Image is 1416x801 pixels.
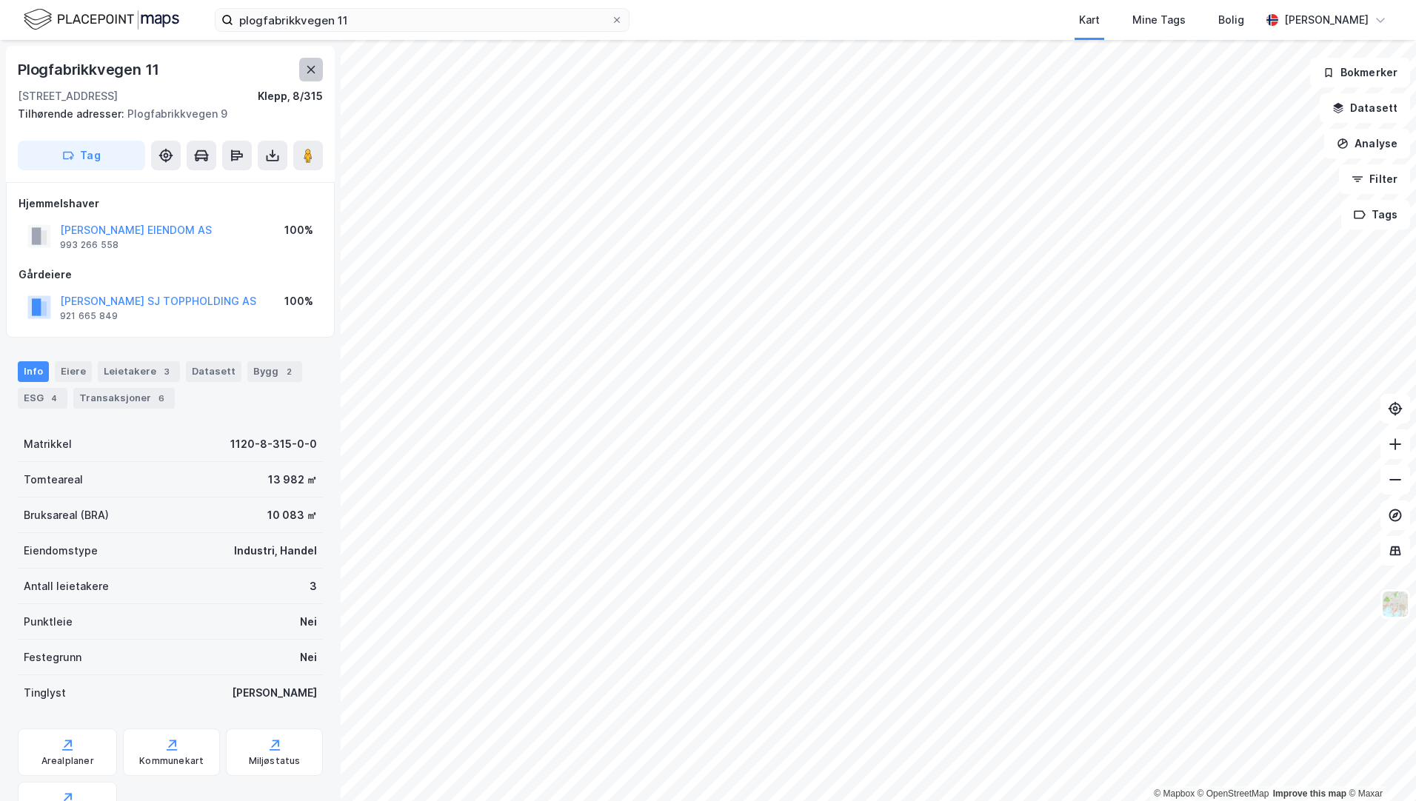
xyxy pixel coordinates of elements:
[267,506,317,524] div: 10 083 ㎡
[24,648,81,666] div: Festegrunn
[18,361,49,382] div: Info
[24,435,72,453] div: Matrikkel
[18,141,145,170] button: Tag
[186,361,241,382] div: Datasett
[233,9,611,31] input: Søk på adresse, matrikkel, gårdeiere, leietakere eller personer
[24,613,73,631] div: Punktleie
[1218,11,1244,29] div: Bolig
[19,266,322,284] div: Gårdeiere
[1341,200,1410,229] button: Tags
[247,361,302,382] div: Bygg
[24,471,83,489] div: Tomteareal
[154,391,169,406] div: 6
[24,684,66,702] div: Tinglyst
[310,577,317,595] div: 3
[24,506,109,524] div: Bruksareal (BRA)
[268,471,317,489] div: 13 982 ㎡
[300,648,317,666] div: Nei
[234,542,317,560] div: Industri, Handel
[1132,11,1186,29] div: Mine Tags
[18,107,127,120] span: Tilhørende adresser:
[98,361,180,382] div: Leietakere
[1320,93,1410,123] button: Datasett
[284,292,313,310] div: 100%
[139,755,204,767] div: Kommunekart
[18,87,118,105] div: [STREET_ADDRESS]
[47,391,61,406] div: 4
[60,239,118,251] div: 993 266 558
[1324,129,1410,158] button: Analyse
[18,105,311,123] div: Plogfabrikkvegen 9
[60,310,118,322] div: 921 665 849
[1381,590,1409,618] img: Z
[24,7,179,33] img: logo.f888ab2527a4732fd821a326f86c7f29.svg
[55,361,92,382] div: Eiere
[159,364,174,379] div: 3
[1339,164,1410,194] button: Filter
[300,613,317,631] div: Nei
[41,755,94,767] div: Arealplaner
[24,542,98,560] div: Eiendomstype
[1310,58,1410,87] button: Bokmerker
[18,388,67,409] div: ESG
[232,684,317,702] div: [PERSON_NAME]
[1342,730,1416,801] iframe: Chat Widget
[1284,11,1369,29] div: [PERSON_NAME]
[249,755,301,767] div: Miljøstatus
[1079,11,1100,29] div: Kart
[1342,730,1416,801] div: Kontrollprogram for chat
[230,435,317,453] div: 1120-8-315-0-0
[19,195,322,212] div: Hjemmelshaver
[73,388,175,409] div: Transaksjoner
[18,58,162,81] div: Plogfabrikkvegen 11
[281,364,296,379] div: 2
[284,221,313,239] div: 100%
[24,577,109,595] div: Antall leietakere
[1273,788,1346,799] a: Improve this map
[1154,788,1195,799] a: Mapbox
[1198,788,1269,799] a: OpenStreetMap
[258,87,323,105] div: Klepp, 8/315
